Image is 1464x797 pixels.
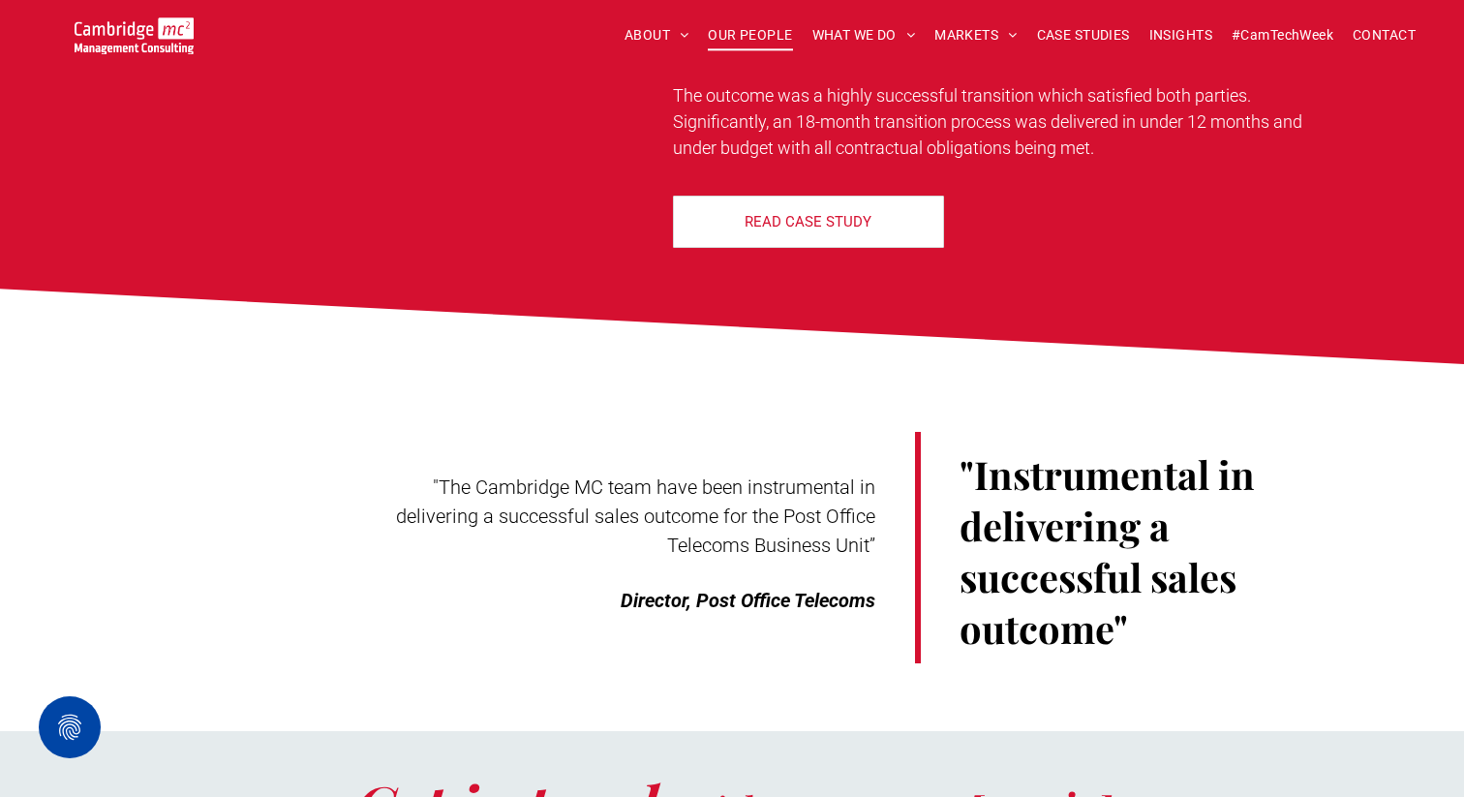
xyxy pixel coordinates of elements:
span: "Instrumental in delivering a successful sales outcome [960,448,1255,654]
a: WHAT WE DO [803,20,926,50]
span: Director, Post Office Telecoms [621,589,875,612]
img: Cambridge MC Logo [75,17,194,54]
a: #CamTechWeek [1222,20,1343,50]
a: ABOUT [615,20,699,50]
a: OUR PEOPLE [698,20,802,50]
span: " [1113,602,1128,654]
a: INSIGHTS [1140,20,1222,50]
span: "The Cambridge MC team have been instrumental in delivering a successful sales outcome for the Po... [396,475,875,557]
a: Your Business Transformed | Cambridge Management Consulting [75,20,194,41]
a: READ CASE STUDY [673,196,944,248]
a: MARKETS [925,20,1026,50]
a: CONTACT [1343,20,1425,50]
a: CASE STUDIES [1027,20,1140,50]
span: OUR PEOPLE [708,20,792,50]
span: READ CASE STUDY [745,198,871,246]
span: The outcome was a highly successful transition which satisfied both parties. Significantly, an 18... [673,85,1302,158]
